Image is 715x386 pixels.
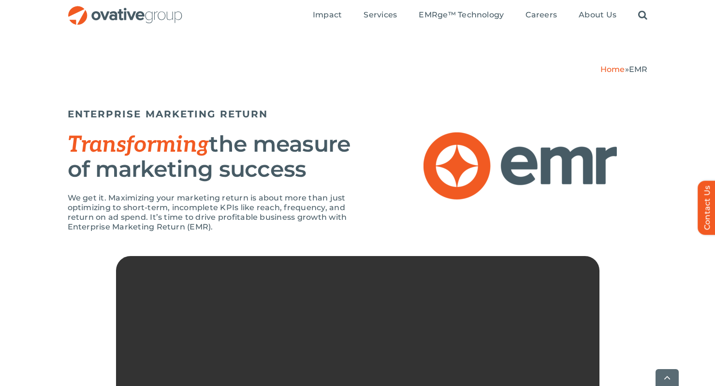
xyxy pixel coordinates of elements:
img: EMR – Logo [423,132,617,200]
span: Impact [313,10,342,20]
span: » [600,65,648,74]
h5: ENTERPRISE MARKETING RETURN [68,108,358,120]
a: Impact [313,10,342,21]
a: Search [638,10,647,21]
a: About Us [579,10,616,21]
a: Home [600,65,625,74]
span: About Us [579,10,616,20]
span: Transforming [68,131,209,158]
span: EMRge™ Technology [419,10,504,20]
span: Careers [525,10,557,20]
span: Services [364,10,397,20]
p: We get it. Maximizing your marketing return is about more than just optimizing to short-term, inc... [68,193,358,232]
a: Careers [525,10,557,21]
a: EMRge™ Technology [419,10,504,21]
a: OG_Full_horizontal_RGB [67,5,183,14]
span: EMR [629,65,648,74]
a: Services [364,10,397,21]
h2: the measure of marketing success [68,132,358,181]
